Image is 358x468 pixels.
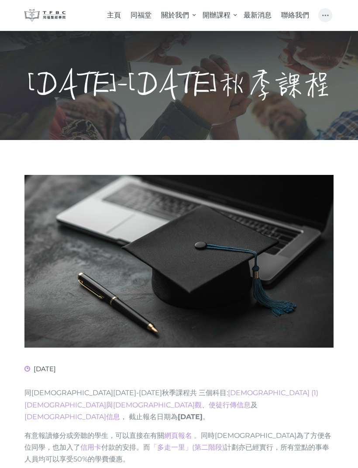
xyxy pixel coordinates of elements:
[24,413,120,421] a: [DEMOGRAPHIC_DATA]信息
[164,431,201,440] a: 網頁報名 。
[276,4,314,26] a: 聯絡我們
[209,401,251,409] a: 使徒行傳信息
[107,11,121,19] span: 主頁
[24,387,334,423] p: 同[DEMOGRAPHIC_DATA][DATE]-[DATE]秋季課程共 三
[156,4,197,26] a: 關於我們
[24,365,56,373] span: [DATE]
[120,413,210,421] span: ， 截止報名日期為 。
[202,401,251,409] span: 、
[244,11,272,19] span: 最新消息
[203,11,231,19] span: 開辦課程
[80,443,101,451] a: 信用卡
[102,4,125,26] a: 主頁
[24,389,318,409] span: 個科目:
[28,68,331,103] h1: [DATE]-[DATE]秋季課程
[178,413,203,421] strong: [DATE]
[126,4,156,26] a: 同福堂
[24,430,334,465] p: 有意報讀修分或旁聽的學生，可以直接在有關 同時[DEMOGRAPHIC_DATA]為了方便各位同學，也加入了 付款的安排。而 計劃亦已經實行，所有堂點的事奉人員均可以享受50%的學費優惠。
[150,443,224,451] a: 「多走一里」(第二階段)
[239,4,276,26] a: 最新消息
[131,11,151,19] span: 同福堂
[24,9,66,21] img: 同福聖經學院 TFBC
[281,11,309,19] span: 聯絡我們
[161,11,189,19] span: 關於我們
[24,401,258,421] span: 及
[197,4,238,26] a: 開辦課程
[24,389,318,409] a: [DEMOGRAPHIC_DATA] (1) [DEMOGRAPHIC_DATA]與[DEMOGRAPHIC_DATA]觀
